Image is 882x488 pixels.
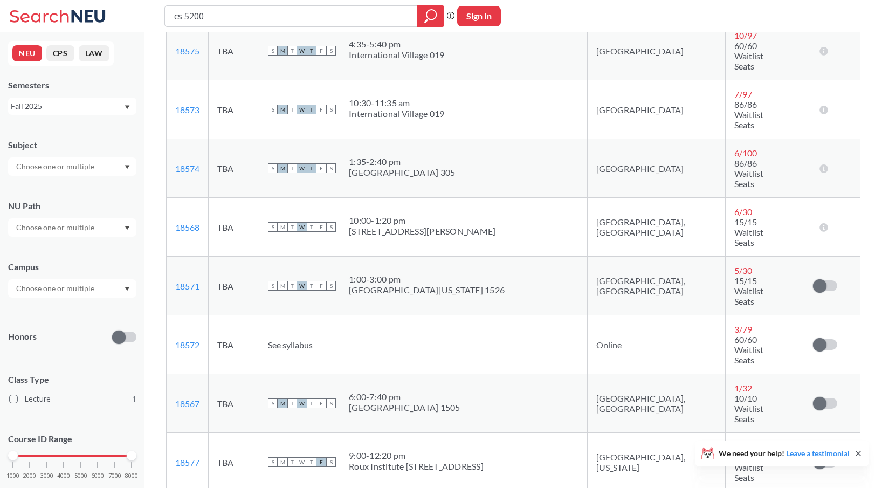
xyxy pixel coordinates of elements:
svg: Dropdown arrow [125,165,130,169]
span: 8000 [125,473,138,479]
span: Class Type [8,374,136,386]
span: S [326,222,336,232]
span: 60/60 Waitlist Seats [734,334,763,365]
input: Choose one or multiple [11,282,101,295]
span: T [307,281,316,291]
span: M [278,398,287,408]
span: See syllabus [268,340,313,350]
a: Leave a testimonial [786,449,850,458]
span: 6 / 30 [734,207,752,217]
div: [GEOGRAPHIC_DATA] 1505 [349,402,460,413]
div: Fall 2025 [11,100,123,112]
div: 10:00 - 1:20 pm [349,215,495,226]
span: S [268,163,278,173]
span: 86/86 Waitlist Seats [734,99,763,130]
td: TBA [209,22,259,80]
span: T [287,46,297,56]
a: 18574 [175,163,199,174]
a: 18571 [175,281,199,291]
span: S [268,281,278,291]
span: W [297,398,307,408]
td: [GEOGRAPHIC_DATA], [GEOGRAPHIC_DATA] [587,198,725,257]
span: 7 / 97 [734,89,752,99]
span: T [287,457,297,467]
span: 6000 [91,473,104,479]
span: 5 / 30 [734,265,752,276]
span: 3000 [40,473,53,479]
span: 15/15 Waitlist Seats [734,276,763,306]
span: 1000 [6,473,19,479]
span: T [287,222,297,232]
div: 9:00 - 12:20 pm [349,450,484,461]
svg: Dropdown arrow [125,105,130,109]
span: 1 / 32 [734,383,752,393]
p: Course ID Range [8,433,136,445]
span: 2000 [23,473,36,479]
div: Semesters [8,79,136,91]
span: M [278,105,287,114]
div: Subject [8,139,136,151]
span: 5000 [74,473,87,479]
td: [GEOGRAPHIC_DATA] [587,22,725,80]
a: 18568 [175,222,199,232]
span: F [316,222,326,232]
div: Fall 2025Dropdown arrow [8,98,136,115]
span: S [268,46,278,56]
span: M [278,457,287,467]
span: T [307,46,316,56]
span: 6 / 100 [734,148,757,158]
td: TBA [209,198,259,257]
span: W [297,281,307,291]
span: 60/60 Waitlist Seats [734,40,763,71]
div: Roux Institute [STREET_ADDRESS] [349,461,484,472]
td: [GEOGRAPHIC_DATA] [587,139,725,198]
span: M [278,281,287,291]
span: S [326,163,336,173]
span: S [326,457,336,467]
div: International Village 019 [349,108,444,119]
span: T [287,163,297,173]
td: TBA [209,374,259,433]
span: S [268,105,278,114]
div: magnifying glass [417,5,444,27]
span: S [268,457,278,467]
a: 18577 [175,457,199,468]
span: 3 / 79 [734,324,752,334]
span: 4000 [57,473,70,479]
div: 4:35 - 5:40 pm [349,39,444,50]
span: S [326,398,336,408]
span: F [316,398,326,408]
span: W [297,457,307,467]
button: NEU [12,45,42,61]
span: S [326,46,336,56]
span: S [268,398,278,408]
span: T [287,281,297,291]
span: W [297,222,307,232]
div: 1:35 - 2:40 pm [349,156,455,167]
span: 10 / 97 [734,30,757,40]
span: T [307,163,316,173]
div: International Village 019 [349,50,444,60]
td: [GEOGRAPHIC_DATA], [GEOGRAPHIC_DATA] [587,257,725,315]
td: TBA [209,315,259,374]
span: F [316,281,326,291]
div: Campus [8,261,136,273]
div: [STREET_ADDRESS][PERSON_NAME] [349,226,495,237]
td: TBA [209,139,259,198]
input: Choose one or multiple [11,221,101,234]
div: NU Path [8,200,136,212]
td: TBA [209,257,259,315]
td: Online [587,315,725,374]
td: TBA [209,80,259,139]
button: Sign In [457,6,501,26]
div: Dropdown arrow [8,157,136,176]
span: 10/10 Waitlist Seats [734,393,763,424]
span: F [316,457,326,467]
span: W [297,46,307,56]
svg: Dropdown arrow [125,287,130,291]
span: F [316,46,326,56]
p: Honors [8,331,37,343]
span: F [316,163,326,173]
button: CPS [46,45,74,61]
a: 18575 [175,46,199,56]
